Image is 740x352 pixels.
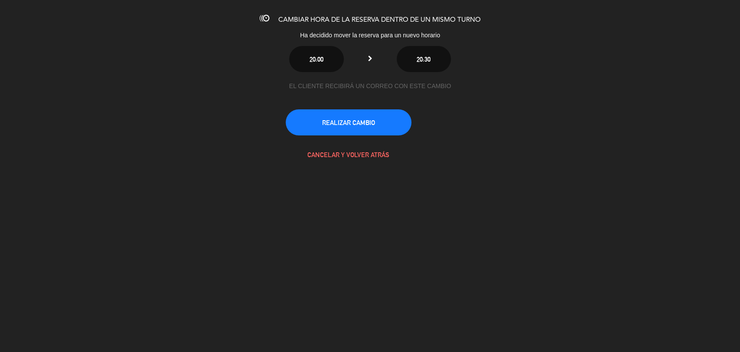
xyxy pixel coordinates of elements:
button: 20:00 [289,46,343,72]
span: 20:30 [417,56,430,63]
span: 20:00 [310,56,323,63]
button: REALIZAR CAMBIO [286,109,411,135]
button: 20:30 [397,46,451,72]
div: EL CLIENTE RECIBIRÁ UN CORREO CON ESTE CAMBIO [286,81,455,91]
div: Ha decidido mover la reserva para un nuevo horario [227,30,513,40]
span: CAMBIAR HORA DE LA RESERVA DENTRO DE UN MISMO TURNO [278,16,481,23]
button: CANCELAR Y VOLVER ATRÁS [286,141,411,168]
